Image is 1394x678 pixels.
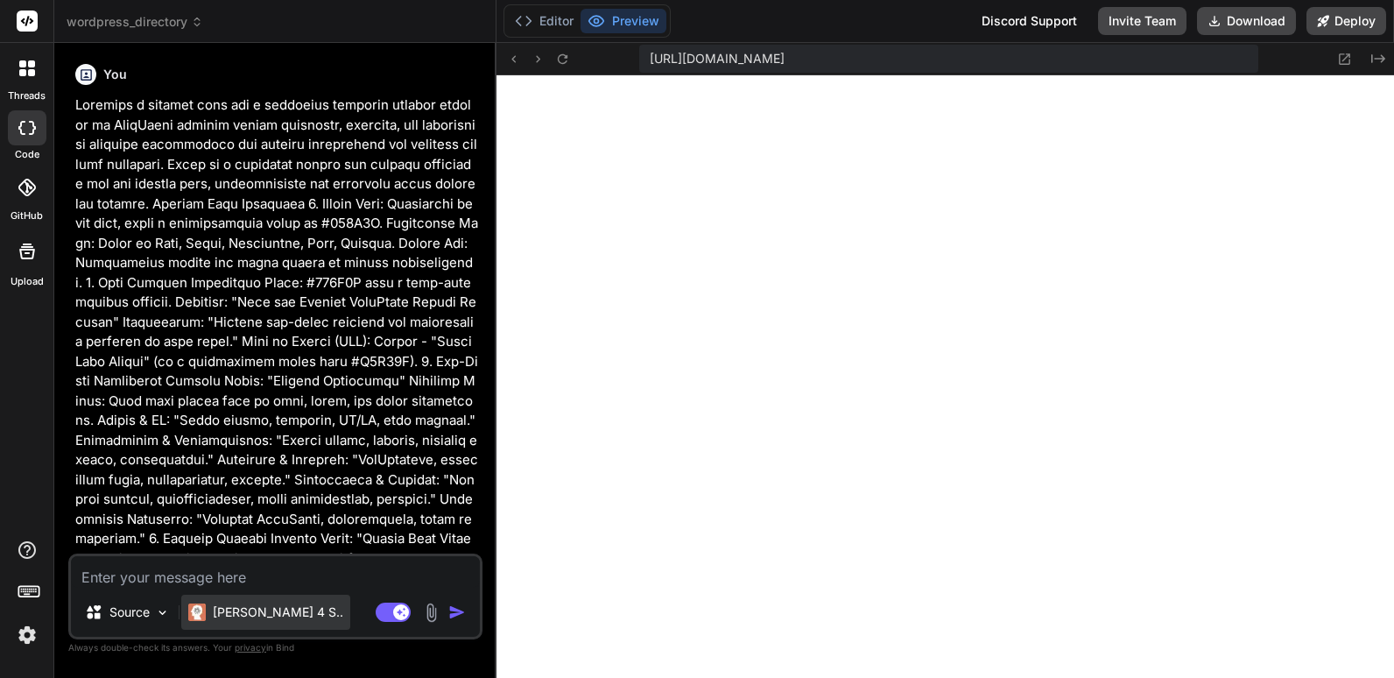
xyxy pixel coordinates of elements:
[8,88,46,103] label: threads
[68,639,482,656] p: Always double-check its answers. Your in Bind
[67,13,203,31] span: wordpress_directory
[12,620,42,650] img: settings
[103,66,127,83] h6: You
[971,7,1088,35] div: Discord Support
[213,604,343,621] p: [PERSON_NAME] 4 S..
[421,603,441,623] img: attachment
[109,604,150,621] p: Source
[11,274,44,289] label: Upload
[581,9,666,33] button: Preview
[155,605,170,620] img: Pick Models
[11,208,43,223] label: GitHub
[496,75,1394,678] iframe: Preview
[650,50,785,67] span: [URL][DOMAIN_NAME]
[235,642,266,653] span: privacy
[1306,7,1386,35] button: Deploy
[1197,7,1296,35] button: Download
[448,604,466,621] img: icon
[188,604,206,621] img: Claude 4 Sonnet
[508,9,581,33] button: Editor
[1098,7,1186,35] button: Invite Team
[15,147,39,162] label: code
